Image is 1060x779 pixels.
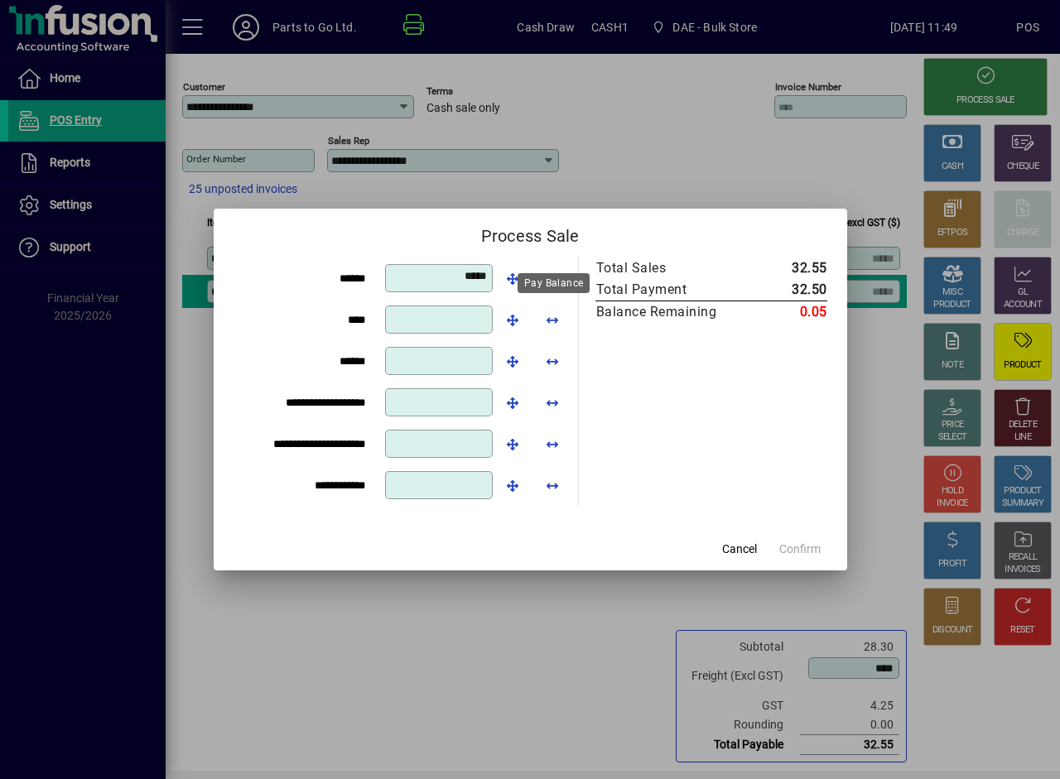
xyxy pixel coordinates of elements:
[752,257,827,279] td: 32.55
[595,279,752,301] td: Total Payment
[596,302,735,322] div: Balance Remaining
[518,273,590,293] div: Pay Balance
[722,541,757,558] span: Cancel
[214,209,847,257] h2: Process Sale
[595,257,752,279] td: Total Sales
[752,279,827,301] td: 32.50
[713,534,766,564] button: Cancel
[752,301,827,324] td: 0.05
